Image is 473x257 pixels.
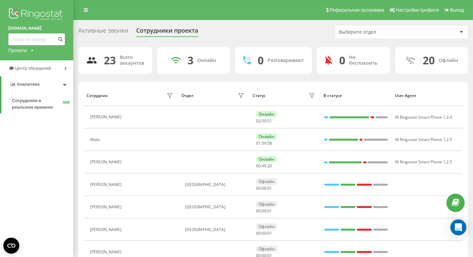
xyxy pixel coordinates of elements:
div: : : [256,164,272,168]
div: Офлайн [256,201,277,207]
span: 50 [262,118,266,124]
span: 00 [256,208,261,214]
span: 00 [262,185,266,191]
div: Онлайн [197,58,216,63]
span: M Ringostat Smart Phone 1.2.5 [395,159,452,165]
div: Maks [90,137,102,142]
span: Аналитика [17,82,40,87]
input: Поиск по номеру [8,33,65,45]
div: Сотрудник [87,93,108,98]
span: Настройки профиля [396,7,439,13]
div: User Agent [395,93,460,98]
div: Разговаривают [268,58,304,63]
div: [GEOGRAPHIC_DATA] [185,227,246,232]
button: Open CMP widget [3,238,19,254]
span: 01 [267,185,272,191]
span: 01 [267,230,272,236]
div: Выберите отдел [339,29,418,35]
div: В статусе [324,93,388,98]
div: [GEOGRAPHIC_DATA] [185,182,246,187]
div: Open Intercom Messenger [450,219,466,235]
div: Статус [253,93,266,98]
span: 01 [256,140,261,146]
span: Реферальная программа [330,7,384,13]
span: M Ringostat Smart Phone 1.2.4 [395,114,452,120]
span: 01 [267,208,272,214]
div: [PERSON_NAME] [90,115,123,119]
div: [GEOGRAPHIC_DATA] [185,205,246,209]
div: : : [256,231,272,236]
span: 00 [256,163,261,169]
span: 49 [262,163,266,169]
div: Сотрудники проекта [136,27,198,37]
div: Проекты [8,47,27,54]
span: 51 [267,118,272,124]
span: Центр обращений [15,66,51,71]
div: Активные звонки [78,27,128,37]
div: 0 [258,54,264,67]
div: Офлайн [256,178,277,185]
div: [PERSON_NAME] [90,160,123,164]
div: Офлайн [256,246,277,252]
div: : : [256,186,272,191]
a: [DOMAIN_NAME] [8,25,65,32]
div: Всего аккаунтов [120,55,144,66]
span: 59 [262,140,266,146]
span: 02 [256,118,261,124]
div: [PERSON_NAME] [90,227,123,232]
img: Ringostat logo [8,7,65,23]
div: [PERSON_NAME] [90,205,123,209]
div: Отдел [181,93,193,98]
div: : : [256,119,272,123]
a: Сотрудники в реальном времениNEW [12,95,73,113]
div: Офлайн [256,223,277,230]
span: Сотрудники в реальном времени [12,97,63,111]
span: Выход [450,7,464,13]
div: 3 [187,54,193,67]
div: Офлайн [439,58,458,63]
div: 0 [339,54,345,67]
div: 23 [104,54,116,67]
span: 00 [262,208,266,214]
span: 58 [267,140,272,146]
div: Онлайн [256,156,277,162]
div: [PERSON_NAME] [90,182,123,187]
span: 20 [267,163,272,169]
span: 00 [262,230,266,236]
span: 00 [256,230,261,236]
div: : : [256,209,272,213]
div: Не беспокоить [349,55,382,66]
div: : : [256,141,272,146]
div: 20 [423,54,435,67]
a: Аналитика [1,76,73,92]
div: Онлайн [256,111,277,117]
div: [PERSON_NAME] [90,250,123,254]
div: Онлайн [256,133,277,140]
span: M Ringostat Smart Phone 1.2.5 [395,137,452,142]
span: 00 [256,185,261,191]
